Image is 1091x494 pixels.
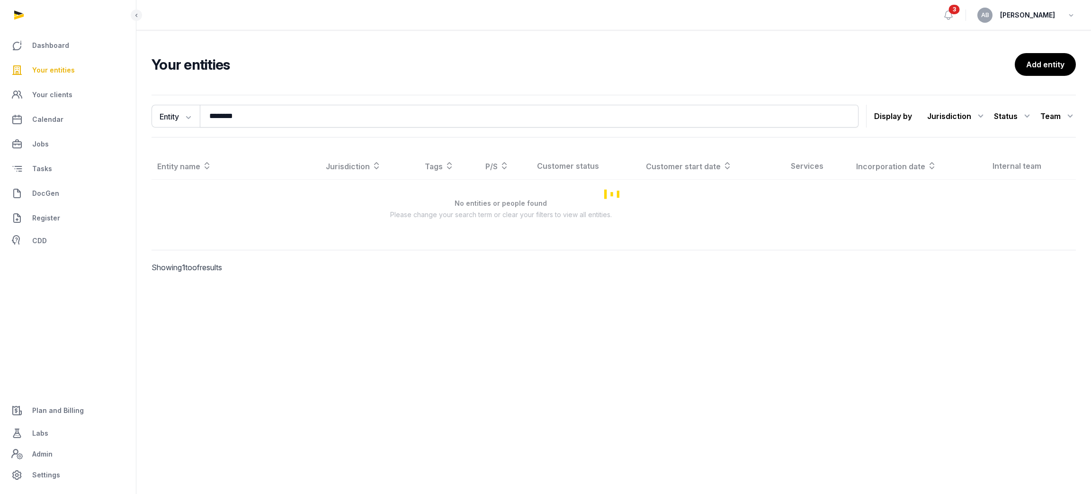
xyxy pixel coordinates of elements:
[8,108,128,131] a: Calendar
[8,59,128,82] a: Your entities
[152,153,1076,235] div: Loading
[32,40,69,51] span: Dashboard
[8,133,128,156] a: Jobs
[8,207,128,229] a: Register
[8,464,128,486] a: Settings
[32,138,49,150] span: Jobs
[152,250,371,284] p: Showing to of results
[32,89,72,101] span: Your clients
[8,445,128,464] a: Admin
[1015,53,1076,76] a: Add entity
[949,5,960,14] span: 3
[32,188,59,199] span: DocGen
[1000,9,1055,21] span: [PERSON_NAME]
[182,263,185,272] span: 1
[152,105,200,128] button: Entity
[32,469,60,481] span: Settings
[32,64,75,76] span: Your entities
[32,212,60,224] span: Register
[1040,109,1076,124] div: Team
[32,235,47,247] span: CDD
[32,163,52,174] span: Tasks
[8,83,128,106] a: Your clients
[8,157,128,180] a: Tasks
[8,182,128,205] a: DocGen
[8,399,128,422] a: Plan and Billing
[8,422,128,445] a: Labs
[981,12,989,18] span: AB
[994,109,1033,124] div: Status
[32,448,53,460] span: Admin
[32,114,63,125] span: Calendar
[152,56,1015,73] h2: Your entities
[32,428,48,439] span: Labs
[977,8,993,23] button: AB
[32,405,84,416] span: Plan and Billing
[874,109,912,124] p: Display by
[927,109,986,124] div: Jurisdiction
[8,231,128,250] a: CDD
[8,34,128,57] a: Dashboard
